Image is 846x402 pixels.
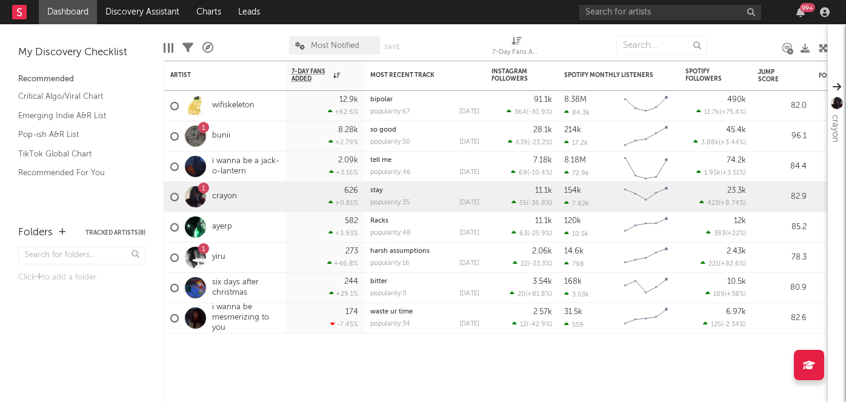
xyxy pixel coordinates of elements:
[212,101,255,111] a: wifiskeleton
[18,90,133,103] a: Critical Algo/Viral Chart
[370,278,479,285] div: bitter
[18,128,133,141] a: Pop-ish A&R List
[726,126,746,134] div: 45.4k
[530,139,550,146] span: -23.2 %
[528,200,550,207] span: -36.8 %
[704,109,719,116] span: 11.7k
[564,156,586,164] div: 8.18M
[722,170,744,176] span: +3.51 %
[521,261,528,267] span: 22
[564,247,584,255] div: 14.6k
[338,126,358,134] div: 8.28k
[85,230,145,236] button: Tracked Artists(8)
[330,320,358,328] div: -7.45 %
[564,260,584,268] div: 798
[18,109,133,122] a: Emerging Indie A&R List
[727,291,744,298] span: +38 %
[170,72,261,79] div: Artist
[459,260,479,267] div: [DATE]
[721,200,744,207] span: +8.74 %
[619,243,673,273] svg: Chart title
[459,139,479,146] div: [DATE]
[18,72,145,87] div: Recommended
[564,217,581,225] div: 120k
[511,199,552,207] div: ( )
[564,72,655,79] div: Spotify Monthly Listeners
[370,157,391,164] a: tell me
[619,152,673,182] svg: Chart title
[619,303,673,333] svg: Chart title
[723,321,744,328] span: -2.34 %
[619,212,673,243] svg: Chart title
[796,7,805,17] button: 99+
[758,159,807,174] div: 84.4
[758,190,807,204] div: 82.9
[459,230,479,236] div: [DATE]
[370,187,479,194] div: stay
[327,260,358,267] div: +46.8 %
[535,217,552,225] div: 11.1k
[533,126,552,134] div: 28.1k
[370,127,479,133] div: so good
[758,220,807,235] div: 85.2
[507,108,552,116] div: ( )
[714,230,725,237] span: 383
[532,247,552,255] div: 2.06k
[534,96,552,104] div: 91.1k
[510,290,552,298] div: ( )
[328,229,358,237] div: +3.93 %
[533,278,552,286] div: 3.54k
[704,170,721,176] span: 1.95k
[516,139,528,146] span: 639
[370,187,383,194] a: stay
[344,187,358,195] div: 626
[370,96,479,103] div: bipolar
[533,156,552,164] div: 7.18k
[459,109,479,115] div: [DATE]
[18,45,145,60] div: My Discovery Checklist
[727,247,746,255] div: 2.43k
[370,218,479,224] div: Racks
[564,126,581,134] div: 214k
[727,278,746,286] div: 10.5k
[370,321,410,327] div: popularity: 34
[344,278,358,286] div: 244
[212,252,225,263] a: yiru
[693,138,746,146] div: ( )
[511,169,552,176] div: ( )
[370,157,479,164] div: tell me
[212,192,237,202] a: crayon
[758,281,807,295] div: 80.9
[513,260,552,267] div: ( )
[212,131,230,141] a: bunii
[345,247,358,255] div: 273
[311,42,359,50] span: Most Notified
[512,320,552,328] div: ( )
[182,30,193,65] div: Filters
[758,129,807,144] div: 96.1
[519,200,527,207] span: 55
[619,121,673,152] svg: Chart title
[459,169,479,176] div: [DATE]
[564,187,581,195] div: 154k
[527,291,550,298] span: +81.8 %
[515,109,527,116] span: 364
[328,199,358,207] div: +0.81 %
[721,139,744,146] span: +3.44 %
[528,321,550,328] span: -42.9 %
[616,36,707,55] input: Search...
[564,290,589,298] div: 3.03k
[619,182,673,212] svg: Chart title
[370,139,410,146] div: popularity: 50
[18,270,145,285] div: Click to add a folder.
[338,156,358,164] div: 2.09k
[370,260,410,267] div: popularity: 16
[384,44,400,50] button: Save
[696,169,746,176] div: ( )
[519,170,527,176] span: 69
[18,166,133,179] a: Recommended For You
[685,68,728,82] div: Spotify Followers
[535,187,552,195] div: 11.1k
[564,308,582,316] div: 31.5k
[345,217,358,225] div: 582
